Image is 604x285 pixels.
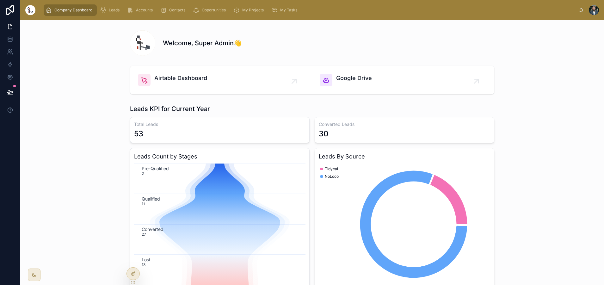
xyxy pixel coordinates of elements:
[336,74,372,83] span: Google Drive
[142,262,145,267] text: 13
[319,121,490,127] h3: Converted Leads
[130,104,210,113] h1: Leads KPI for Current Year
[142,196,160,201] text: Qualified
[142,166,169,171] text: Pre-Qualified
[142,226,163,232] text: Converted
[319,129,329,139] div: 30
[325,166,338,171] span: Tidycal
[163,39,242,47] h1: Welcome, Super Admin👋
[142,232,146,237] text: 27
[134,121,305,127] h3: Total Leads
[54,8,92,13] span: Company Dashboard
[40,3,579,17] div: scrollable content
[98,4,124,16] a: Leads
[125,4,157,16] a: Accounts
[130,66,312,94] a: Airtable Dashboard
[312,66,494,94] a: Google Drive
[136,8,153,13] span: Accounts
[142,171,144,176] text: 2
[154,74,207,83] span: Airtable Dashboard
[191,4,230,16] a: Opportunities
[25,5,35,15] img: App logo
[269,4,302,16] a: My Tasks
[319,152,490,161] h3: Leads By Source
[169,8,185,13] span: Contacts
[44,4,97,16] a: Company Dashboard
[109,8,120,13] span: Leads
[158,4,190,16] a: Contacts
[231,4,268,16] a: My Projects
[142,201,145,206] text: 11
[325,174,339,179] span: NoLoco
[242,8,264,13] span: My Projects
[319,164,490,285] div: chart
[134,129,143,139] div: 53
[134,152,305,161] h3: Leads Count by Stages
[142,257,151,262] text: Lost
[280,8,297,13] span: My Tasks
[202,8,226,13] span: Opportunities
